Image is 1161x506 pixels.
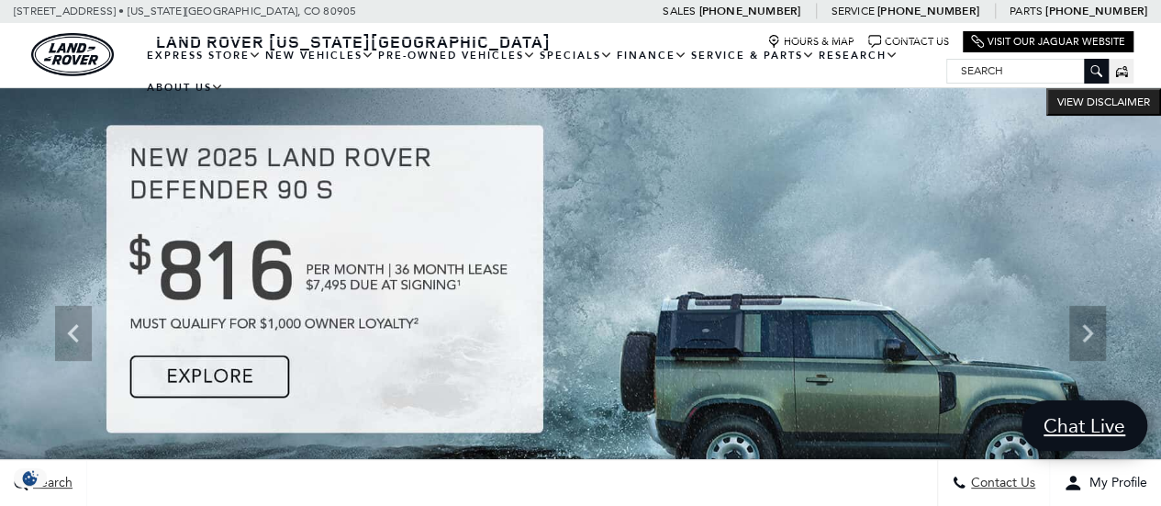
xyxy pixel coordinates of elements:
[145,39,946,104] nav: Main Navigation
[663,5,696,17] span: Sales
[1045,4,1147,18] a: [PHONE_NUMBER]
[767,35,854,49] a: Hours & Map
[971,35,1125,49] a: Visit Our Jaguar Website
[868,35,949,49] a: Contact Us
[877,4,979,18] a: [PHONE_NUMBER]
[1057,95,1150,109] span: VIEW DISCLAIMER
[145,72,226,104] a: About Us
[376,39,538,72] a: Pre-Owned Vehicles
[831,5,874,17] span: Service
[14,5,356,17] a: [STREET_ADDRESS] • [US_STATE][GEOGRAPHIC_DATA], CO 80905
[689,39,817,72] a: Service & Parts
[947,60,1108,82] input: Search
[1069,306,1106,361] div: Next
[698,4,800,18] a: [PHONE_NUMBER]
[156,30,551,52] span: Land Rover [US_STATE][GEOGRAPHIC_DATA]
[145,39,263,72] a: EXPRESS STORE
[9,468,51,488] section: Click to Open Cookie Consent Modal
[31,33,114,76] img: Land Rover
[817,39,900,72] a: Research
[31,33,114,76] a: land-rover
[1021,400,1147,451] a: Chat Live
[615,39,689,72] a: Finance
[538,39,615,72] a: Specials
[263,39,376,72] a: New Vehicles
[55,306,92,361] div: Previous
[1034,413,1134,438] span: Chat Live
[1082,476,1147,491] span: My Profile
[1010,5,1043,17] span: Parts
[9,468,51,488] img: Opt-Out Icon
[966,476,1035,491] span: Contact Us
[1050,460,1161,506] button: Open user profile menu
[145,30,562,52] a: Land Rover [US_STATE][GEOGRAPHIC_DATA]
